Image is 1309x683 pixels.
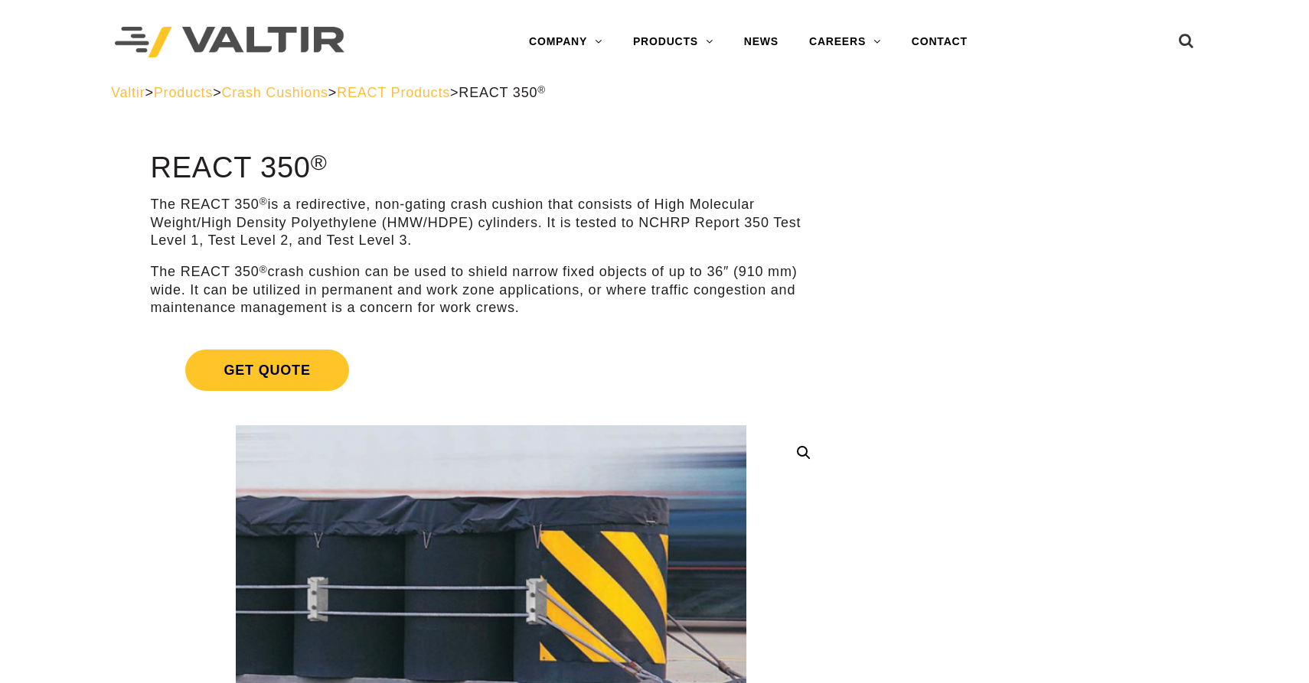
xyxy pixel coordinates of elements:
[729,27,794,57] a: NEWS
[150,331,831,409] a: Get Quote
[260,264,268,275] sup: ®
[154,85,213,100] a: Products
[260,196,268,207] sup: ®
[111,85,145,100] a: Valtir
[790,439,818,467] a: 🔍
[115,27,344,58] img: Valtir
[150,152,831,184] h1: REACT 350
[111,84,1198,102] div: > > > >
[794,27,896,57] a: CAREERS
[459,85,546,100] span: REACT 350
[185,350,348,391] span: Get Quote
[222,85,328,100] a: Crash Cushions
[150,196,831,249] p: The REACT 350 is a redirective, non-gating crash cushion that consists of High Molecular Weight/H...
[337,85,450,100] a: REACT Products
[618,27,729,57] a: PRODUCTS
[311,150,328,174] sup: ®
[537,84,546,96] sup: ®
[150,263,831,317] p: The REACT 350 crash cushion can be used to shield narrow fixed objects of up to 36″ (910 mm) wide...
[896,27,983,57] a: CONTACT
[514,27,618,57] a: COMPANY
